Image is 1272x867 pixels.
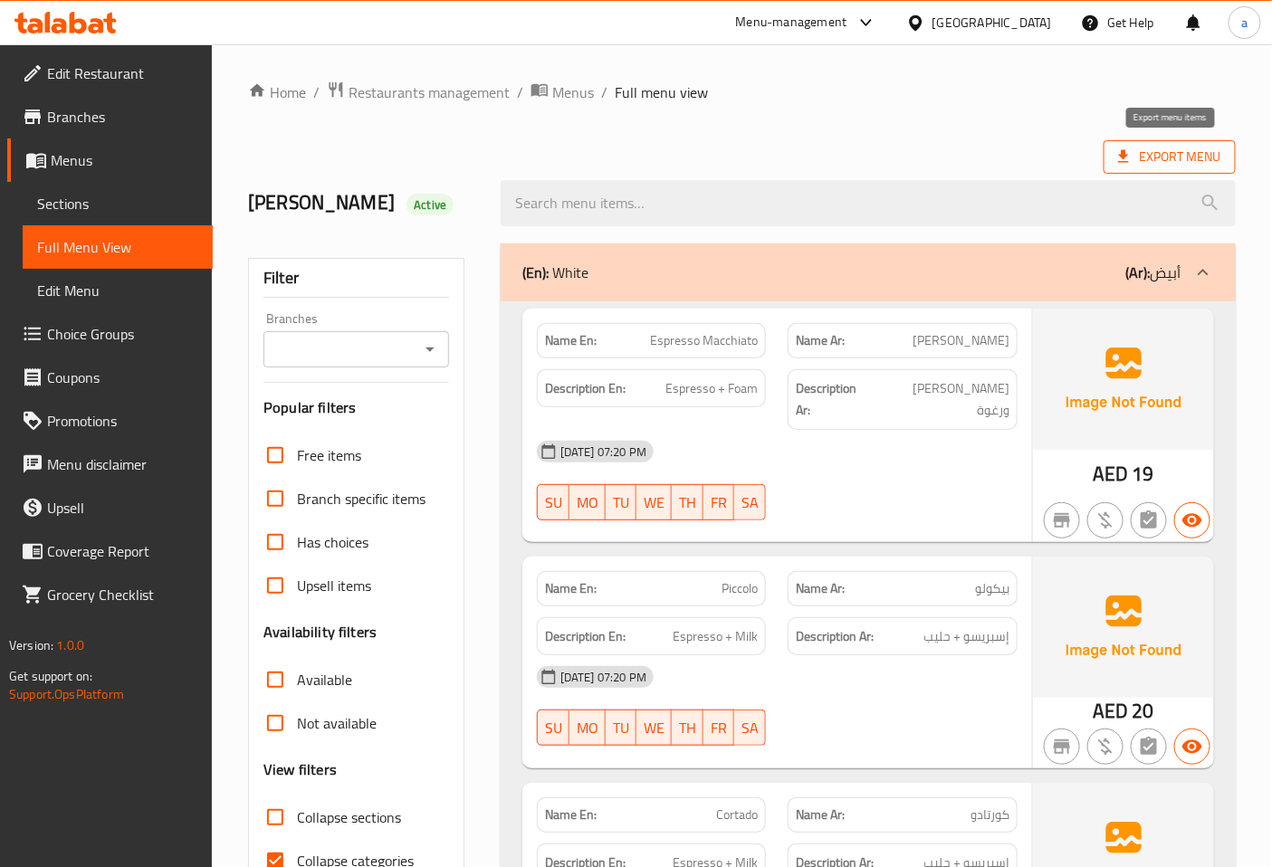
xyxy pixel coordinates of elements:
[545,490,562,516] span: SU
[577,715,598,741] span: MO
[1133,693,1154,729] span: 20
[545,331,597,350] strong: Name En:
[736,12,847,33] div: Menu-management
[1033,557,1214,698] img: Ae5nvW7+0k+MAAAAAElFTkSuQmCC
[1033,309,1214,450] img: Ae5nvW7+0k+MAAAAAElFTkSuQmCC
[56,634,84,657] span: 1.0.0
[23,269,213,312] a: Edit Menu
[349,81,510,103] span: Restaurants management
[417,337,443,362] button: Open
[297,444,361,466] span: Free items
[263,759,337,780] h3: View filters
[537,484,569,520] button: SU
[501,180,1236,226] input: search
[522,262,588,283] p: White
[297,712,377,734] span: Not available
[601,81,607,103] li: /
[545,625,626,648] strong: Description En:
[796,331,845,350] strong: Name Ar:
[1126,262,1181,283] p: أبيض
[263,397,449,418] h3: Popular filters
[37,280,198,301] span: Edit Menu
[531,81,594,104] a: Menus
[1044,729,1080,765] button: Not branch specific item
[9,682,124,706] a: Support.OpsPlatform
[1093,693,1128,729] span: AED
[796,579,845,598] strong: Name Ar:
[23,182,213,225] a: Sections
[722,579,758,598] span: Piccolo
[47,323,198,345] span: Choice Groups
[248,81,1236,104] nav: breadcrumb
[636,710,672,746] button: WE
[923,625,1009,648] span: إسبريسو + حليب
[545,377,626,400] strong: Description En:
[9,664,92,688] span: Get support on:
[7,443,213,486] a: Menu disclaimer
[37,193,198,214] span: Sections
[613,715,629,741] span: TU
[263,622,377,643] h3: Availability filters
[297,531,368,553] span: Has choices
[1174,502,1210,538] button: Available
[545,805,597,824] strong: Name En:
[51,149,198,171] span: Menus
[1174,729,1210,765] button: Available
[327,81,510,104] a: Restaurants management
[1131,502,1167,538] button: Not has choices
[9,634,53,657] span: Version:
[650,331,758,350] span: Espresso Macchiato
[606,484,636,520] button: TU
[406,196,454,214] span: Active
[741,715,759,741] span: SA
[297,806,401,828] span: Collapse sections
[1044,502,1080,538] button: Not branch specific item
[569,710,606,746] button: MO
[734,710,766,746] button: SA
[636,484,672,520] button: WE
[971,805,1009,824] span: كورتادو
[877,377,1009,422] span: اسبريسو ورغوة
[679,490,696,516] span: TH
[665,377,758,400] span: Espresso + Foam
[553,443,654,461] span: [DATE] 07:20 PM
[7,529,213,573] a: Coverage Report
[522,259,549,286] b: (En):
[716,805,758,824] span: Cortado
[7,312,213,356] a: Choice Groups
[1131,729,1167,765] button: Not has choices
[7,399,213,443] a: Promotions
[796,805,845,824] strong: Name Ar:
[644,490,665,516] span: WE
[569,484,606,520] button: MO
[297,488,426,510] span: Branch specific items
[313,81,320,103] li: /
[7,95,213,138] a: Branches
[673,625,758,648] span: Espresso + Milk
[7,573,213,616] a: Grocery Checklist
[47,584,198,605] span: Grocery Checklist
[552,81,594,103] span: Menus
[47,367,198,388] span: Coupons
[553,669,654,686] span: [DATE] 07:20 PM
[406,194,454,215] div: Active
[1087,502,1124,538] button: Purchased item
[711,490,727,516] span: FR
[644,715,665,741] span: WE
[913,331,1009,350] span: [PERSON_NAME]
[796,377,874,422] strong: Description Ar:
[679,715,696,741] span: TH
[297,669,352,691] span: Available
[734,484,766,520] button: SA
[23,225,213,269] a: Full Menu View
[545,715,562,741] span: SU
[1241,13,1248,33] span: a
[47,62,198,84] span: Edit Restaurant
[796,625,874,648] strong: Description Ar:
[47,106,198,128] span: Branches
[248,189,479,216] h2: [PERSON_NAME]
[517,81,523,103] li: /
[1133,456,1154,491] span: 19
[577,490,598,516] span: MO
[606,710,636,746] button: TU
